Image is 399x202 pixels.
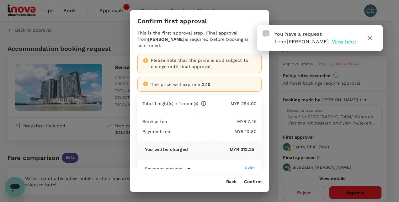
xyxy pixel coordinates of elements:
div: Please note that the price is still subject to change until final approval. [151,57,256,70]
p: You will be charged [145,146,188,152]
p: MYR 312.25 [188,146,254,152]
h3: Confirm first approval [137,18,207,25]
div: This is the first approval step. Final approval from is required before booking is confirmed. [137,30,262,49]
img: Approval Request [263,30,269,37]
p: MYR 294.00 [206,100,257,107]
div: The price will expire in [151,81,256,88]
p: Payment fee [142,128,170,135]
button: Confirm [244,179,262,184]
p: Service fee [142,118,167,125]
button: Back [226,179,237,184]
span: [PERSON_NAME] [287,39,329,45]
span: 2:10 [202,82,211,87]
b: [PERSON_NAME] [148,37,185,42]
p: MYR 10.80 [170,128,257,135]
p: Payment method [145,166,183,172]
span: You have a request from . [274,31,330,45]
div: Edit [245,165,254,171]
p: Total 1 night(s) x 1 room(s) [142,100,198,107]
p: MYR 7.45 [167,118,257,125]
span: View here [332,39,356,45]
